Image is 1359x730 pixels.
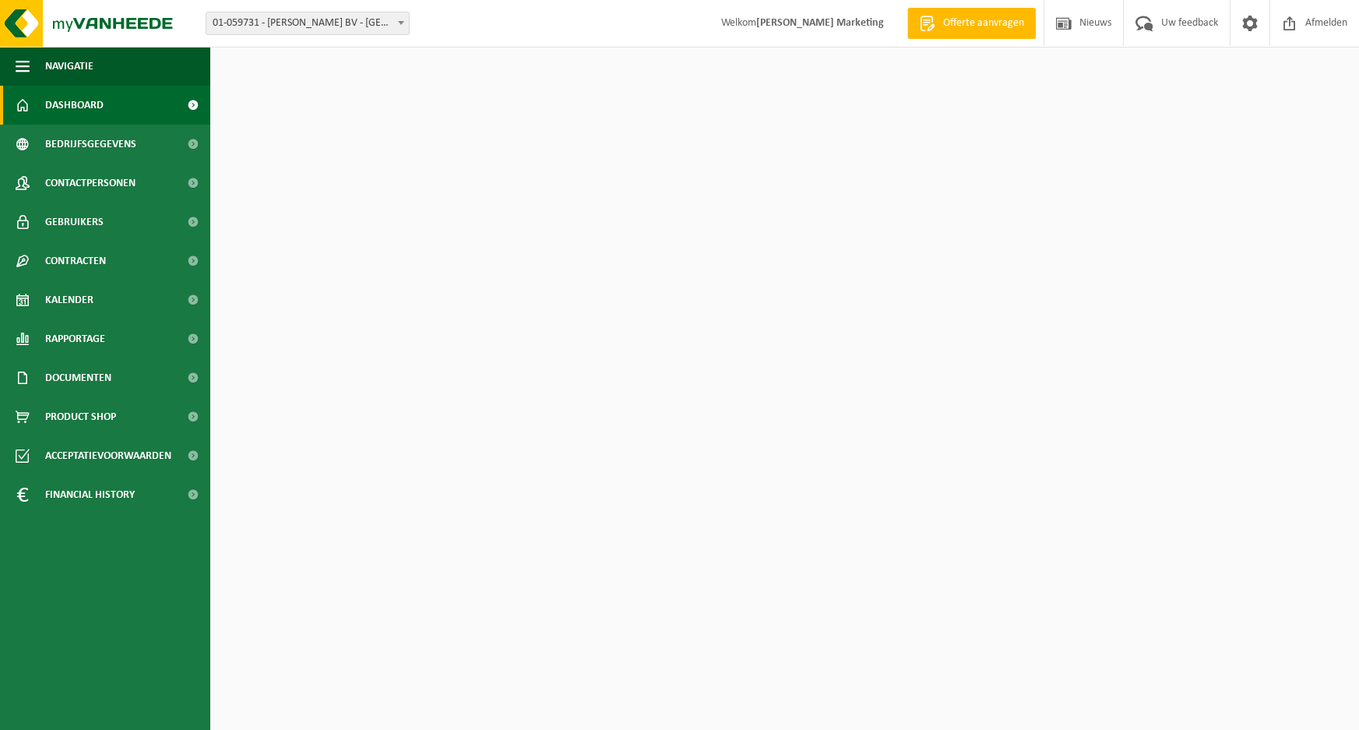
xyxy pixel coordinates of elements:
[206,12,409,34] span: 01-059731 - DEGRANDE BV - BELLEGEM
[45,280,93,319] span: Kalender
[45,47,93,86] span: Navigatie
[45,164,136,203] span: Contactpersonen
[45,475,135,514] span: Financial History
[939,16,1028,31] span: Offerte aanvragen
[45,86,104,125] span: Dashboard
[45,319,105,358] span: Rapportage
[907,8,1036,39] a: Offerte aanvragen
[206,12,410,35] span: 01-059731 - DEGRANDE BV - BELLEGEM
[45,125,136,164] span: Bedrijfsgegevens
[45,397,116,436] span: Product Shop
[45,358,111,397] span: Documenten
[45,242,106,280] span: Contracten
[45,203,104,242] span: Gebruikers
[45,436,171,475] span: Acceptatievoorwaarden
[756,17,884,29] strong: [PERSON_NAME] Marketing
